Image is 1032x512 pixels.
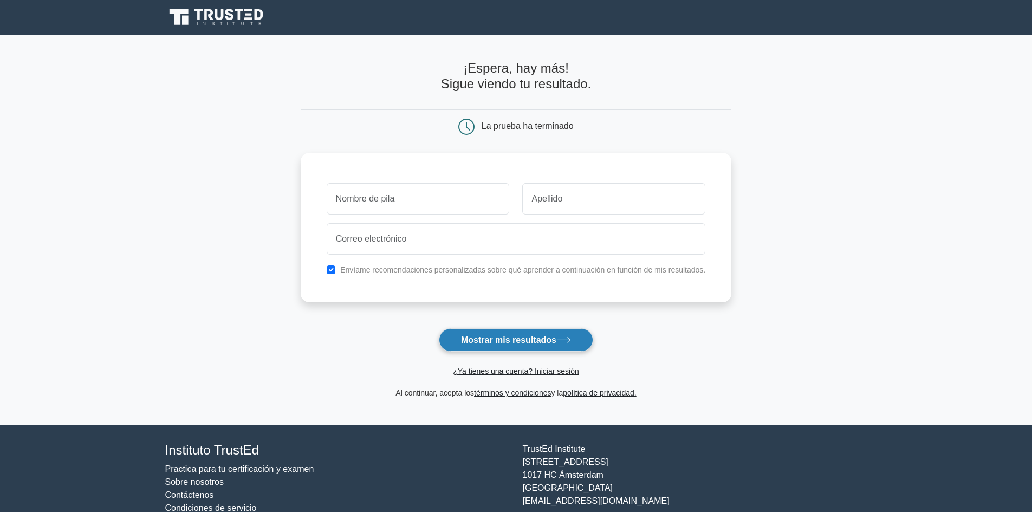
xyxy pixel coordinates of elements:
[441,76,592,91] font: Sigue viendo tu resultado.
[523,483,613,492] font: [GEOGRAPHIC_DATA]
[523,496,670,505] font: [EMAIL_ADDRESS][DOMAIN_NAME]
[327,223,705,255] input: Correo electrónico
[165,443,259,457] font: Instituto TrustEd
[395,388,474,397] font: Al continuar, acepta los
[165,477,224,487] a: Sobre nosotros
[551,388,563,397] font: y la
[340,265,705,274] font: Envíame recomendaciones personalizadas sobre qué aprender a continuación en función de mis result...
[461,335,556,345] font: Mostrar mis resultados
[463,61,569,75] font: ¡Espera, hay más!
[523,444,586,453] font: TrustEd Institute
[563,388,636,397] a: política de privacidad.
[523,457,608,466] font: [STREET_ADDRESS]
[474,388,551,397] a: términos y condiciones
[482,121,574,131] font: La prueba ha terminado
[439,328,593,352] button: Mostrar mis resultados
[165,490,214,500] a: Contáctenos
[327,183,510,215] input: Nombre de pila
[523,470,603,479] font: 1017 HC Ámsterdam
[453,367,579,375] a: ¿Ya tienes una cuenta? Iniciar sesión
[165,464,314,474] a: Practica para tu certificación y examen
[522,183,705,215] input: Apellido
